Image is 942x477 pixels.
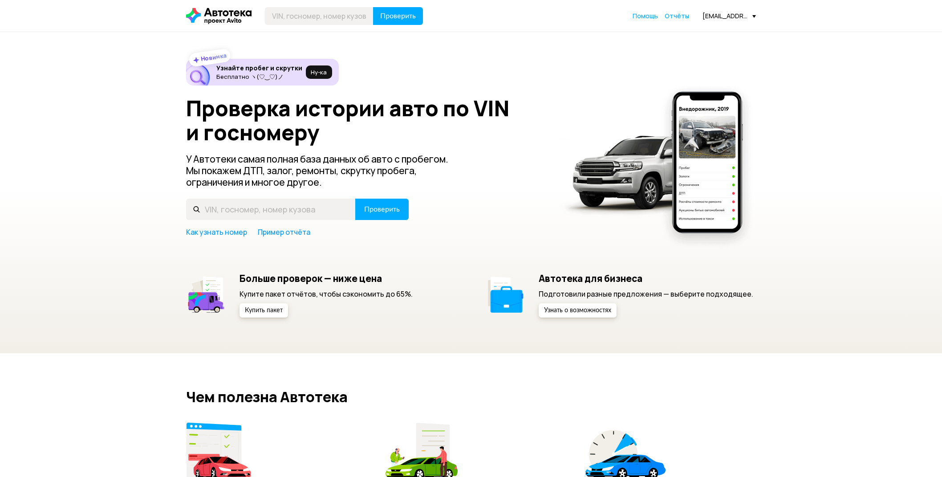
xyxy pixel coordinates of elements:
[265,7,374,25] input: VIN, госномер, номер кузова
[380,12,416,20] span: Проверить
[364,206,400,213] span: Проверить
[355,199,409,220] button: Проверить
[539,289,753,299] p: Подготовили разные предложения — выберите подходящее.
[544,307,611,314] span: Узнать о возможностях
[216,64,302,72] h6: Узнайте пробег и скрутки
[539,303,617,318] button: Узнать о возможностях
[665,12,689,20] a: Отчёты
[539,273,753,284] h5: Автотека для бизнеса
[200,51,227,63] strong: Новинка
[186,153,463,188] p: У Автотеки самая полная база данных об авто с пробегом. Мы покажем ДТП, залог, ремонты, скрутку п...
[186,199,356,220] input: VIN, госномер, номер кузова
[240,303,288,318] button: Купить пакет
[186,227,247,237] a: Как узнать номер
[240,289,413,299] p: Купите пакет отчётов, чтобы сэкономить до 65%.
[245,307,283,314] span: Купить пакет
[702,12,756,20] div: [EMAIL_ADDRESS][DOMAIN_NAME]
[311,69,327,76] span: Ну‑ка
[186,96,548,144] h1: Проверка истории авто по VIN и госномеру
[240,273,413,284] h5: Больше проверок — ниже цена
[633,12,658,20] a: Помощь
[373,7,423,25] button: Проверить
[186,389,756,405] h2: Чем полезна Автотека
[258,227,310,237] a: Пример отчёта
[216,73,302,80] p: Бесплатно ヽ(♡‿♡)ノ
